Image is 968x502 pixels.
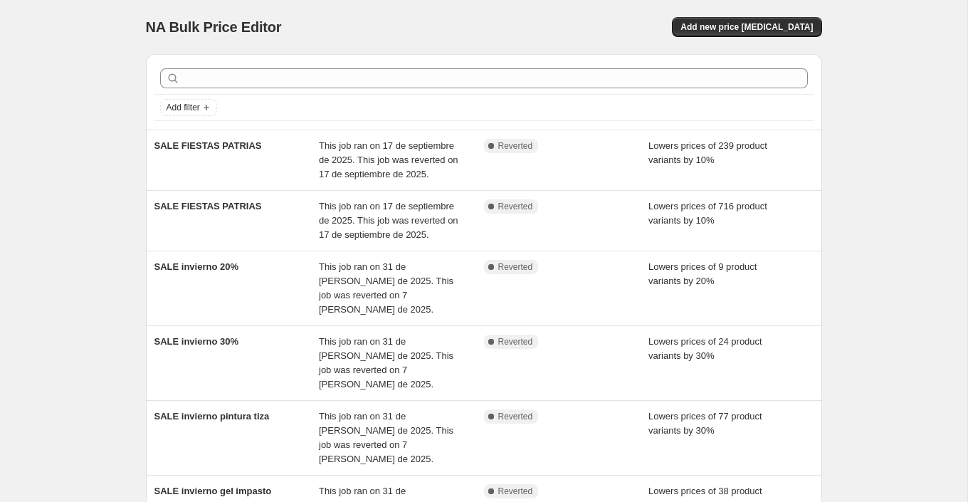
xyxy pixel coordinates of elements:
span: SALE invierno 30% [154,336,238,347]
span: Reverted [498,486,533,497]
span: NA Bulk Price Editor [146,19,282,35]
span: SALE invierno pintura tiza [154,411,270,422]
span: SALE FIESTAS PATRIAS [154,140,262,151]
span: This job ran on 31 de [PERSON_NAME] de 2025. This job was reverted on 7 [PERSON_NAME] de 2025. [319,411,453,464]
span: This job ran on 31 de [PERSON_NAME] de 2025. This job was reverted on 7 [PERSON_NAME] de 2025. [319,336,453,389]
span: Lowers prices of 239 product variants by 10% [648,140,767,165]
span: Lowers prices of 9 product variants by 20% [648,261,757,286]
span: This job ran on 17 de septiembre de 2025. This job was reverted on 17 de septiembre de 2025. [319,140,458,179]
span: Reverted [498,261,533,273]
span: Reverted [498,336,533,347]
span: Lowers prices of 77 product variants by 30% [648,411,762,436]
span: This job ran on 17 de septiembre de 2025. This job was reverted on 17 de septiembre de 2025. [319,201,458,240]
span: Reverted [498,411,533,422]
span: Add filter [167,102,200,113]
span: Reverted [498,201,533,212]
span: SALE invierno gel impasto [154,486,272,496]
span: Lowers prices of 716 product variants by 10% [648,201,767,226]
span: Lowers prices of 24 product variants by 30% [648,336,762,361]
span: SALE FIESTAS PATRIAS [154,201,262,211]
span: Reverted [498,140,533,152]
button: Add new price [MEDICAL_DATA] [672,17,821,37]
button: Add filter [160,99,217,116]
span: SALE invierno 20% [154,261,238,272]
span: This job ran on 31 de [PERSON_NAME] de 2025. This job was reverted on 7 [PERSON_NAME] de 2025. [319,261,453,315]
span: Add new price [MEDICAL_DATA] [680,21,813,33]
